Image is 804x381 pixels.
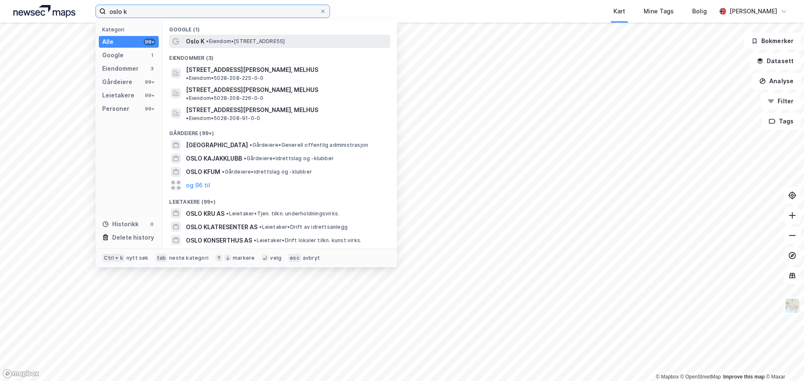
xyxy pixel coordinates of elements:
[760,93,801,110] button: Filter
[186,85,318,95] span: [STREET_ADDRESS][PERSON_NAME], MELHUS
[186,95,263,102] span: Eiendom • 5028-208-226-0-0
[186,75,188,81] span: •
[680,374,721,380] a: OpenStreetMap
[244,155,334,162] span: Gårdeiere • Idrettslag og -klubber
[149,52,155,59] div: 1
[169,255,209,261] div: neste kategori
[186,105,318,115] span: [STREET_ADDRESS][PERSON_NAME], MELHUS
[144,92,155,99] div: 99+
[222,169,312,175] span: Gårdeiere • Idrettslag og -klubber
[162,48,397,63] div: Eiendommer (3)
[233,255,255,261] div: markere
[750,53,801,69] button: Datasett
[186,36,204,46] span: Oslo K
[270,255,281,261] div: velg
[102,50,124,60] div: Google
[102,37,113,47] div: Alle
[762,341,804,381] iframe: Chat Widget
[186,222,258,232] span: OSLO KLATRESENTER AS
[162,192,397,207] div: Leietakere (99+)
[250,142,252,148] span: •
[259,224,348,230] span: Leietaker • Drift av idrettsanlegg
[226,210,229,217] span: •
[250,142,368,148] span: Gårdeiere • Generell offentlig administrasjon
[186,75,263,82] span: Eiendom • 5028-208-225-0-0
[729,6,777,16] div: [PERSON_NAME]
[744,33,801,49] button: Bokmerker
[186,140,248,150] span: [GEOGRAPHIC_DATA]
[762,341,804,381] div: Kontrollprogram for chat
[186,209,224,219] span: OSLO KRU AS
[723,374,765,380] a: Improve this map
[762,113,801,130] button: Tags
[656,374,679,380] a: Mapbox
[186,235,252,245] span: OSLO KONSERTHUS AS
[752,73,801,89] button: Analyse
[186,180,210,190] button: og 96 til
[259,224,262,230] span: •
[106,5,320,18] input: Søk på adresse, matrikkel, gårdeiere, leietakere eller personer
[149,65,155,72] div: 3
[162,20,397,35] div: Google (1)
[254,237,256,243] span: •
[222,169,224,175] span: •
[144,38,155,45] div: 99+
[102,104,129,114] div: Personer
[144,105,155,112] div: 99+
[155,254,168,262] div: tab
[102,26,159,33] div: Kategori
[226,210,339,217] span: Leietaker • Tjen. tilkn. underholdningsvirks.
[102,64,139,74] div: Eiendommer
[244,155,246,161] span: •
[186,167,220,177] span: OSLO KFUM
[102,254,125,262] div: Ctrl + k
[112,233,154,243] div: Delete history
[784,298,800,314] img: Z
[644,6,674,16] div: Mine Tags
[206,38,285,45] span: Eiendom • [STREET_ADDRESS]
[102,77,132,87] div: Gårdeiere
[162,123,397,138] div: Gårdeiere (99+)
[126,255,149,261] div: nytt søk
[186,115,188,121] span: •
[102,90,134,100] div: Leietakere
[102,219,139,229] div: Historikk
[288,254,301,262] div: esc
[692,6,707,16] div: Bolig
[186,153,242,164] span: OSLO KAJAKKLUBB
[149,221,155,228] div: 0
[144,79,155,85] div: 99+
[13,5,75,18] img: logo.a4113a55bc3d86da70a041830d287a7e.svg
[303,255,320,261] div: avbryt
[186,95,188,101] span: •
[186,115,260,122] span: Eiendom • 5028-208-91-0-0
[254,237,361,244] span: Leietaker • Drift lokaler tilkn. kunst.virks.
[186,65,318,75] span: [STREET_ADDRESS][PERSON_NAME], MELHUS
[3,369,39,378] a: Mapbox homepage
[206,38,209,44] span: •
[613,6,625,16] div: Kart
